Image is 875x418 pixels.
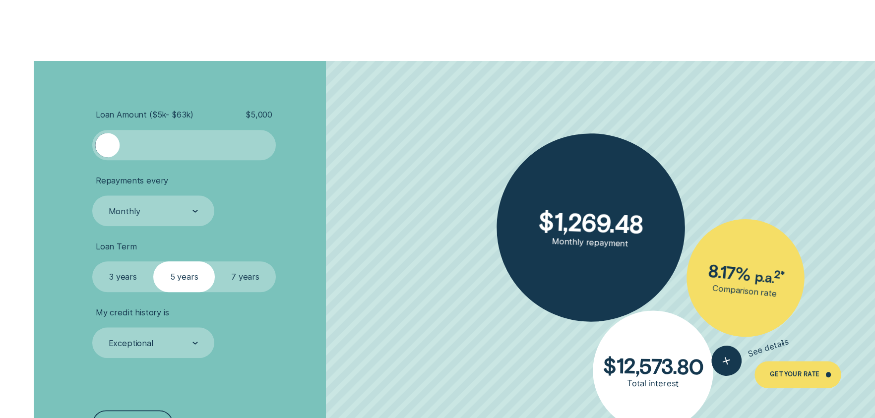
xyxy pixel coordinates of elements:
[109,206,140,217] div: Monthly
[754,361,842,389] a: GET YOUR RATE
[96,307,169,318] span: My credit history is
[708,327,793,379] button: See details
[109,338,153,348] div: Exceptional
[96,176,168,186] span: Repayments every
[153,261,215,292] label: 5 years
[96,110,193,120] span: Loan Amount ( $5k - $63k )
[96,241,137,252] span: Loan Term
[246,110,272,120] span: $ 5,000
[215,261,276,292] label: 7 years
[92,261,154,292] label: 3 years
[747,336,790,358] span: See details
